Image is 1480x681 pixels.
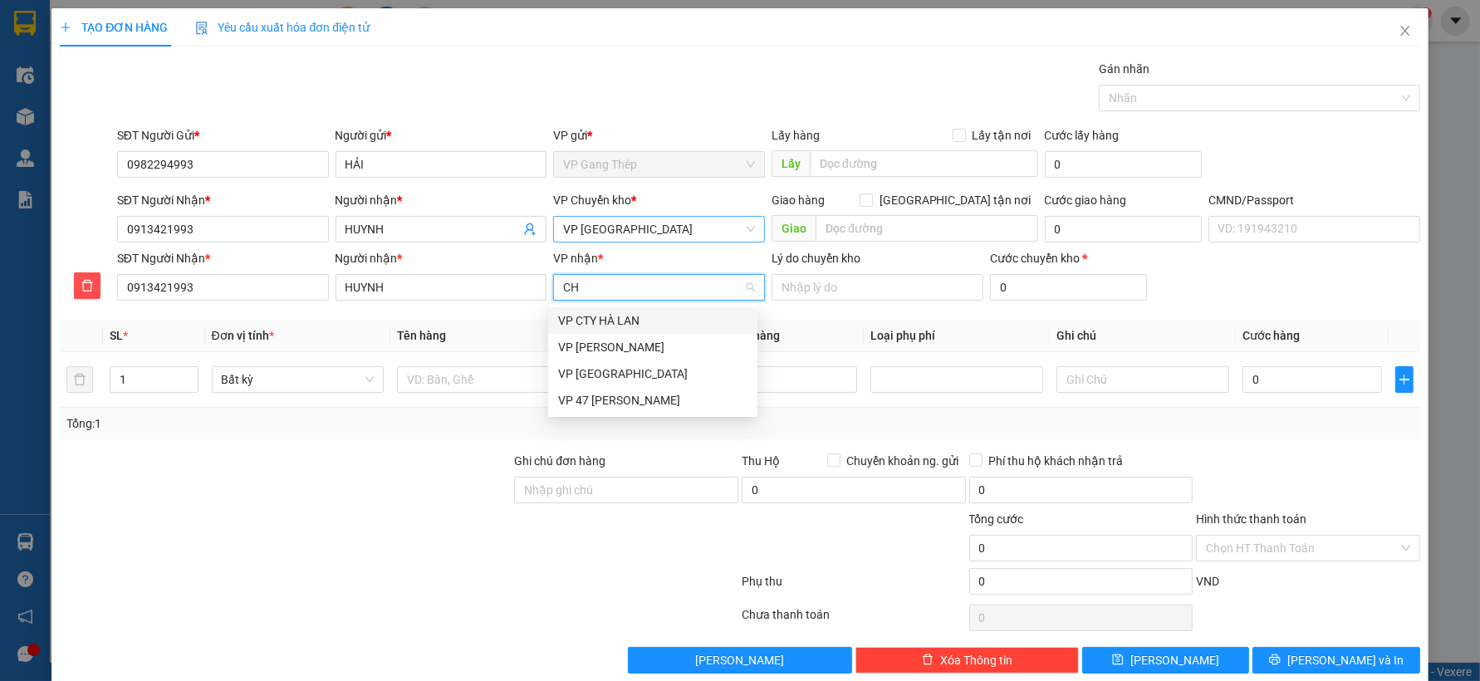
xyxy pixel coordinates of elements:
[336,274,547,301] input: Tên người nhận
[772,215,816,242] span: Giao
[553,252,598,265] span: VP nhận
[816,215,1038,242] input: Dọc đường
[1242,329,1300,342] span: Cước hàng
[523,223,537,236] span: user-add
[74,272,100,299] button: delete
[628,647,852,674] button: [PERSON_NAME]
[840,452,966,470] span: Chuyển khoản ng. gửi
[742,454,780,468] span: Thu Hộ
[117,126,329,145] div: SĐT Người Gửi
[60,21,168,34] span: TẠO ĐƠN HÀNG
[855,647,1080,674] button: deleteXóa Thông tin
[563,152,755,177] span: VP Gang Thép
[810,150,1038,177] input: Dọc đường
[940,651,1012,669] span: Xóa Thông tin
[740,605,968,634] div: Chưa thanh toán
[155,41,694,61] li: 271 - [PERSON_NAME] - [GEOGRAPHIC_DATA] - [GEOGRAPHIC_DATA]
[397,329,446,342] span: Tên hàng
[1045,129,1120,142] label: Cước lấy hàng
[66,366,93,393] button: delete
[1395,366,1414,393] button: plus
[1050,320,1236,352] th: Ghi chú
[1056,366,1229,393] input: Ghi Chú
[212,329,274,342] span: Đơn vị tính
[922,654,934,667] span: delete
[1252,647,1419,674] button: printer[PERSON_NAME] và In
[1269,654,1281,667] span: printer
[718,366,857,393] input: 0
[1382,8,1429,55] button: Close
[772,252,860,265] label: Lý do chuyển kho
[1082,647,1249,674] button: save[PERSON_NAME]
[548,334,757,360] div: VP Võ Chí Công
[558,391,747,409] div: VP 47 [PERSON_NAME]
[336,191,547,209] div: Người nhận
[397,366,570,393] input: VD: Bàn, Ghế
[1099,62,1149,76] label: Gán nhãn
[969,512,1024,526] span: Tổng cước
[1196,575,1219,588] span: VND
[548,360,757,387] div: VP Trường Chinh
[21,113,223,140] b: GỬI : VP Gang Thép
[514,477,738,503] input: Ghi chú đơn hàng
[222,367,375,392] span: Bất kỳ
[558,365,747,383] div: VP [GEOGRAPHIC_DATA]
[1045,151,1202,178] input: Cước lấy hàng
[1045,216,1202,243] input: Cước giao hàng
[117,191,329,209] div: SĐT Người Nhận
[553,126,765,145] div: VP gửi
[696,651,785,669] span: [PERSON_NAME]
[110,329,123,342] span: SL
[966,126,1038,145] span: Lấy tận nơi
[864,320,1050,352] th: Loại phụ phí
[563,217,755,242] span: VP Yên Bình
[1399,24,1412,37] span: close
[195,22,208,35] img: icon
[772,194,825,207] span: Giao hàng
[1045,194,1127,207] label: Cước giao hàng
[772,150,810,177] span: Lấy
[1130,651,1219,669] span: [PERSON_NAME]
[60,22,71,33] span: plus
[117,249,329,267] div: SĐT Người Nhận
[514,454,605,468] label: Ghi chú đơn hàng
[66,414,571,433] div: Tổng: 1
[1112,654,1124,667] span: save
[117,274,329,301] input: SĐT người nhận
[195,21,370,34] span: Yêu cầu xuất hóa đơn điện tử
[21,21,145,104] img: logo.jpg
[553,194,631,207] span: VP Chuyển kho
[1396,373,1413,386] span: plus
[873,191,1038,209] span: [GEOGRAPHIC_DATA] tận nơi
[1208,191,1420,209] div: CMND/Passport
[548,387,757,414] div: VP 47 Trần Khát Chân
[558,338,747,356] div: VP [PERSON_NAME]
[772,129,820,142] span: Lấy hàng
[990,249,1147,267] div: Cước chuyển kho
[548,307,757,334] div: VP CTY HÀ LAN
[1287,651,1404,669] span: [PERSON_NAME] và In
[336,126,547,145] div: Người gửi
[1196,512,1306,526] label: Hình thức thanh toán
[740,572,968,601] div: Phụ thu
[336,249,547,267] div: Người nhận
[558,311,747,330] div: VP CTY HÀ LAN
[772,274,983,301] input: Lý do chuyển kho
[983,452,1130,470] span: Phí thu hộ khách nhận trả
[75,279,100,292] span: delete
